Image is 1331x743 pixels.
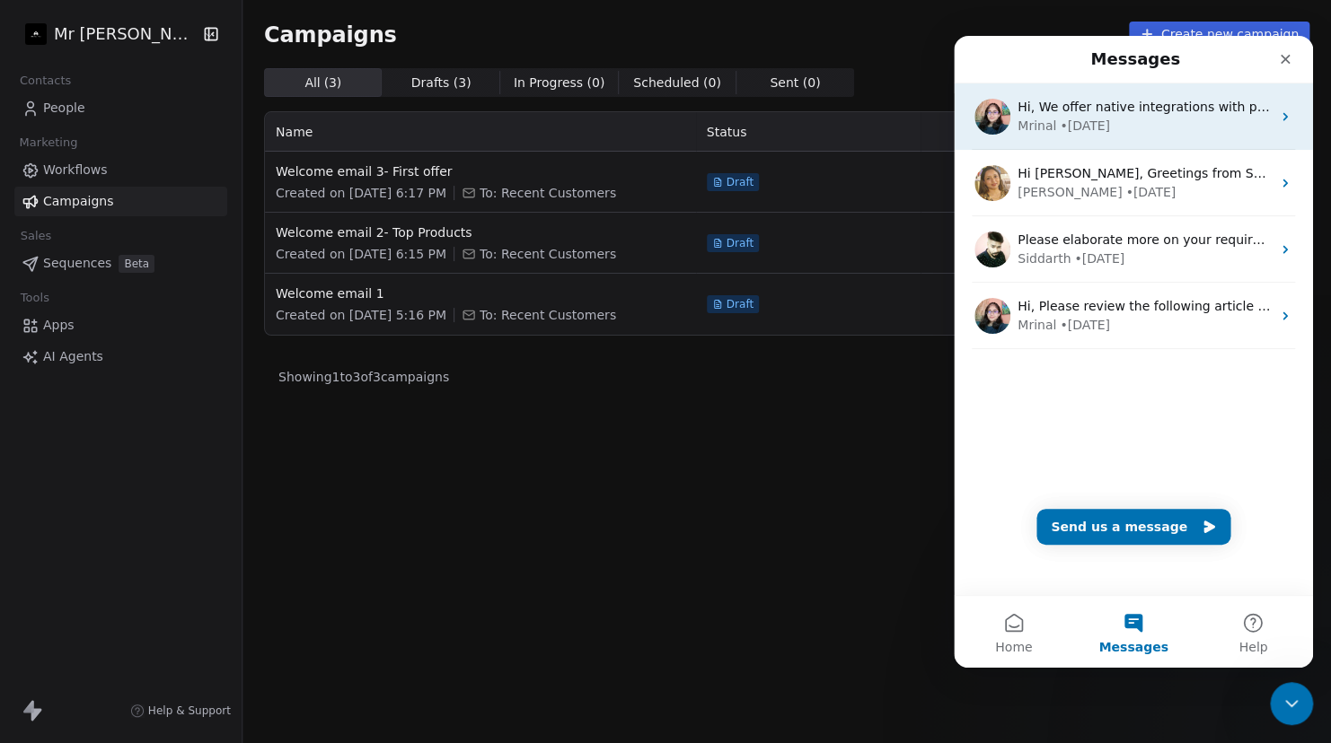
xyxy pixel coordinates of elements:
[119,560,239,632] button: Messages
[21,262,57,298] img: Profile image for Mrinal
[954,36,1313,668] iframe: To enrich screen reader interactions, please activate Accessibility in Grammarly extension settings
[120,214,171,232] div: • [DATE]
[64,197,497,211] span: Please elaborate more on your requirement so I can help you further
[727,297,754,311] span: Draft
[41,605,78,617] span: Home
[25,23,47,45] img: Mr%20vastra.jpg
[14,93,227,123] a: People
[14,342,227,371] a: AI Agents
[14,155,227,185] a: Workflows
[22,19,191,49] button: Mr [PERSON_NAME]
[64,214,117,232] div: Siddarth
[12,67,79,94] span: Contacts
[14,310,227,340] a: Apps
[64,280,102,299] div: Mrinal
[265,112,696,152] th: Name
[83,473,277,509] button: Send us a message
[276,245,446,263] span: Created on [DATE] 6:15 PM
[276,284,685,302] span: Welcome email 1
[1270,682,1313,725] iframe: Intercom live chat
[276,223,685,241] span: Welcome email 2- Top Products
[480,245,616,263] span: To: Recent Customers
[770,74,820,92] span: Sent ( 0 )
[130,704,231,718] a: Help & Support
[240,560,359,632] button: Help
[480,306,616,324] span: To: Recent Customers
[12,129,85,156] span: Marketing
[145,605,214,617] span: Messages
[276,162,685,180] span: Welcome email 3- First offer
[727,236,754,250] span: Draft
[14,187,227,216] a: Campaigns
[514,74,605,92] span: In Progress ( 0 )
[727,175,754,189] span: Draft
[43,316,75,335] span: Apps
[1129,22,1309,47] button: Create new campaign
[43,192,113,211] span: Campaigns
[13,223,59,249] span: Sales
[285,605,313,617] span: Help
[43,254,111,273] span: Sequences
[13,284,57,311] span: Tools
[106,280,156,299] div: • [DATE]
[148,704,231,718] span: Help & Support
[54,22,198,46] span: Mr [PERSON_NAME]
[43,347,103,366] span: AI Agents
[119,255,154,273] span: Beta
[43,161,108,179] span: Workflows
[480,184,616,202] span: To: Recent Customers
[921,112,1229,152] th: Analytics
[633,74,721,92] span: Scheduled ( 0 )
[14,249,227,278] a: SequencesBeta
[43,99,85,118] span: People
[264,22,397,47] span: Campaigns
[278,368,449,386] span: Showing 1 to 3 of 3 campaigns
[696,112,921,152] th: Status
[411,74,472,92] span: Drafts ( 3 )
[276,306,446,324] span: Created on [DATE] 5:16 PM
[276,184,446,202] span: Created on [DATE] 6:17 PM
